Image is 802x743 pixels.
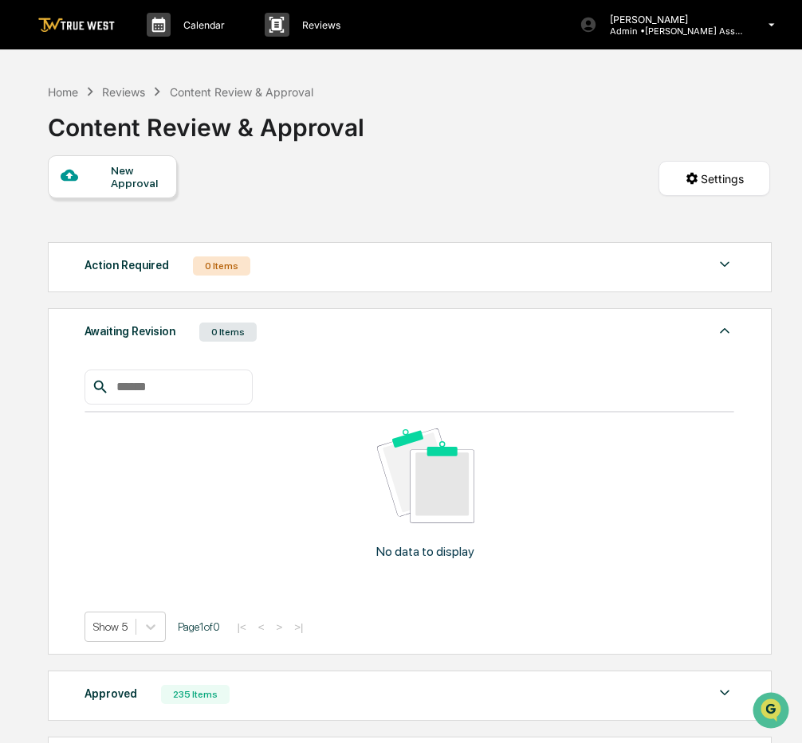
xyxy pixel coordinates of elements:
[109,194,204,223] a: 🗄️Attestations
[715,255,734,274] img: caret
[48,85,78,99] div: Home
[271,620,287,634] button: >
[171,19,233,31] p: Calendar
[10,225,107,253] a: 🔎Data Lookup
[16,122,45,151] img: 1746055101610-c473b297-6a78-478c-a979-82029cc54cd1
[715,321,734,340] img: caret
[16,33,290,59] p: How can we help?
[38,18,115,33] img: logo
[751,690,794,733] iframe: Open customer support
[111,164,164,190] div: New Approval
[85,683,137,704] div: Approved
[271,127,290,146] button: Start new chat
[54,122,261,138] div: Start new chat
[161,685,230,704] div: 235 Items
[32,201,103,217] span: Preclearance
[132,201,198,217] span: Attestations
[377,428,474,523] img: No data
[16,202,29,215] div: 🖐️
[85,255,169,276] div: Action Required
[116,202,128,215] div: 🗄️
[85,321,175,342] div: Awaiting Revision
[289,620,308,634] button: >|
[159,270,193,282] span: Pylon
[16,233,29,245] div: 🔎
[178,620,220,633] span: Page 1 of 0
[659,161,770,196] button: Settings
[48,100,364,142] div: Content Review & Approval
[254,620,269,634] button: <
[32,231,100,247] span: Data Lookup
[112,269,193,282] a: Powered byPylon
[54,138,202,151] div: We're available if you need us!
[289,19,348,31] p: Reviews
[193,256,250,276] div: 0 Items
[102,85,145,99] div: Reviews
[376,544,474,559] p: No data to display
[715,683,734,702] img: caret
[597,25,745,37] p: Admin • [PERSON_NAME] Asset Management
[597,14,745,25] p: [PERSON_NAME]
[10,194,109,223] a: 🖐️Preclearance
[41,72,263,89] input: Clear
[199,323,257,342] div: 0 Items
[232,620,250,634] button: |<
[170,85,313,99] div: Content Review & Approval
